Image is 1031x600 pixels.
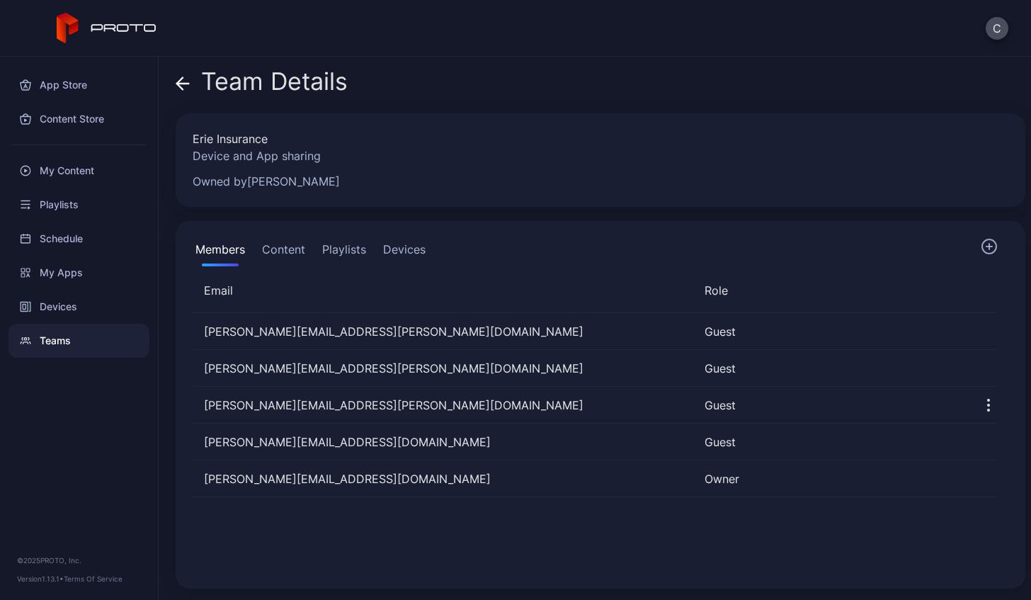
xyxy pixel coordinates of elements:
[17,555,141,566] div: © 2025 PROTO, Inc.
[705,360,949,377] div: Guest
[176,68,348,102] div: Team Details
[705,282,949,299] div: Role
[319,238,369,266] button: Playlists
[8,222,149,256] a: Schedule
[64,574,123,583] a: Terms Of Service
[705,434,949,451] div: Guest
[705,323,949,340] div: Guest
[8,256,149,290] a: My Apps
[193,147,991,164] div: Device and App sharing
[193,470,693,487] div: frank.combopiano@erieinsurance.com
[705,470,949,487] div: Owner
[8,290,149,324] a: Devices
[380,238,428,266] button: Devices
[8,324,149,358] a: Teams
[193,360,693,377] div: larry.gioia@pwc.com
[705,397,949,414] div: Guest
[193,130,991,147] div: Erie Insurance
[8,154,149,188] a: My Content
[193,434,693,451] div: franchesca.fee@erieinsurance.com
[204,282,693,299] div: Email
[8,102,149,136] a: Content Store
[8,68,149,102] a: App Store
[193,238,248,266] button: Members
[17,574,64,583] span: Version 1.13.1 •
[259,238,308,266] button: Content
[193,323,693,340] div: antoinette.young@pwc.com
[986,17,1008,40] button: C
[193,397,693,414] div: courtney.stoll@erieinsurance.com
[8,188,149,222] a: Playlists
[193,173,991,190] div: Owned by [PERSON_NAME]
